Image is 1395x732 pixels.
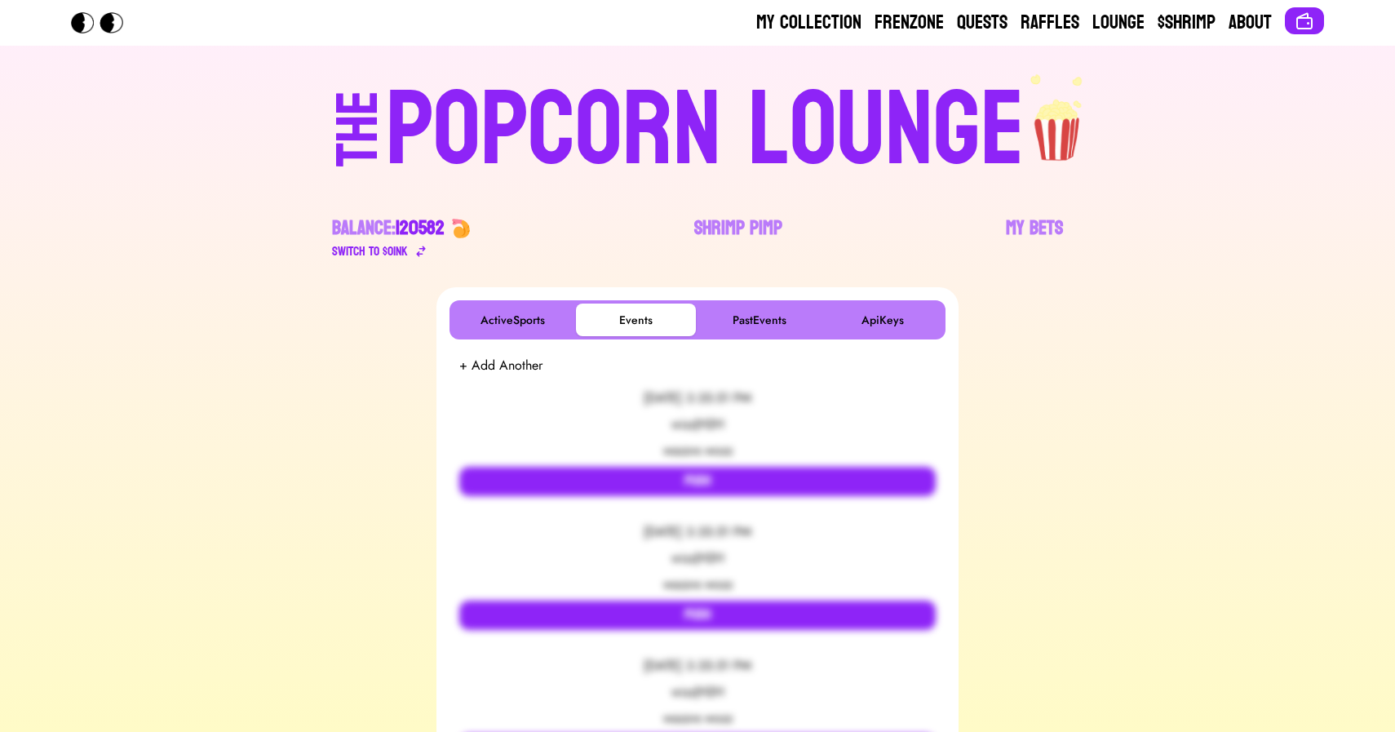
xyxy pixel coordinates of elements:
a: Raffles [1021,10,1079,36]
span: wazz [663,708,690,727]
a: About [1229,10,1272,36]
button: Events [576,304,696,336]
div: vs [459,708,936,728]
a: My Bets [1006,215,1063,261]
div: wizz | H2H [459,548,936,568]
a: Shrimp Pimp [694,215,782,261]
button: PastEvents [699,304,819,336]
div: [DATE] 3:35:51 PM [459,656,936,676]
a: My Collection [756,10,861,36]
div: Switch to $ OINK [332,242,408,261]
span: wazz [663,441,690,459]
img: 🍤 [451,219,471,238]
span: wozz [705,441,733,459]
button: ActiveSports [453,304,573,336]
div: Balance: [332,215,445,242]
button: ApiKeys [822,304,942,336]
a: THEPOPCORN LOUNGEpopcorn [195,72,1200,183]
div: wizz | H2H [459,682,936,702]
a: Lounge [1092,10,1145,36]
div: THE [329,91,387,199]
span: wozz [705,575,733,593]
button: Push [459,601,936,630]
div: [DATE] 3:35:51 PM [459,388,936,408]
span: 120582 [396,211,445,246]
span: wozz [705,708,733,727]
button: + Add Another [459,356,542,375]
button: Push [459,467,936,496]
div: vs [459,575,936,594]
img: Connect wallet [1295,11,1314,31]
div: wizz | H2H [459,415,936,434]
a: Frenzone [875,10,944,36]
div: [DATE] 3:35:51 PM [459,522,936,542]
img: popcorn [1025,72,1092,163]
img: Popcorn [71,12,136,33]
div: POPCORN LOUNGE [386,78,1025,183]
span: wazz [663,575,690,593]
a: $Shrimp [1158,10,1216,36]
a: Quests [957,10,1007,36]
div: vs [459,441,936,460]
